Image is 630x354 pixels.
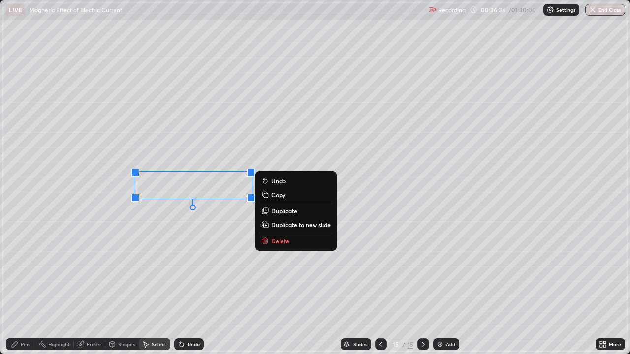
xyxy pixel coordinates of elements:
[9,6,22,14] p: LIVE
[259,235,333,247] button: Delete
[403,341,406,347] div: /
[271,207,297,215] p: Duplicate
[118,342,135,347] div: Shapes
[428,6,436,14] img: recording.375f2c34.svg
[556,7,575,12] p: Settings
[271,191,285,199] p: Copy
[446,342,455,347] div: Add
[438,6,466,14] p: Recording
[585,4,625,16] button: End Class
[271,177,286,185] p: Undo
[609,342,621,347] div: More
[408,340,413,349] div: 15
[436,340,444,348] img: add-slide-button
[271,237,289,245] p: Delete
[259,189,333,201] button: Copy
[29,6,122,14] p: Magnetic Effect of Electric Current
[589,6,597,14] img: end-class-cross
[259,205,333,217] button: Duplicate
[353,342,367,347] div: Slides
[546,6,554,14] img: class-settings-icons
[259,175,333,187] button: Undo
[259,219,333,231] button: Duplicate to new slide
[391,341,401,347] div: 15
[48,342,70,347] div: Highlight
[188,342,200,347] div: Undo
[271,221,331,229] p: Duplicate to new slide
[87,342,101,347] div: Eraser
[21,342,30,347] div: Pen
[152,342,166,347] div: Select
